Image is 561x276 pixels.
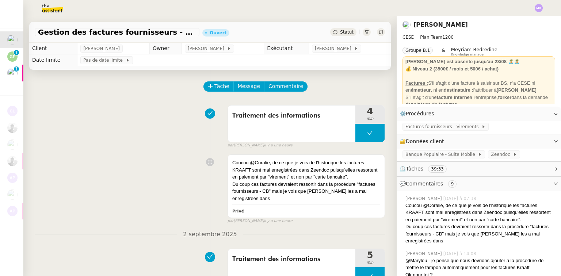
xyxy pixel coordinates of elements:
[238,82,260,91] span: Message
[149,43,182,54] td: Owner
[7,173,18,183] img: svg
[405,80,552,94] div: S'il s'agit d'une facture à saisir sur BS, n'a CESE ni en , ni en l'attribuer à
[400,181,459,187] span: 💬
[7,123,18,133] img: ee3399b4-027e-46f8-8bb8-fca30cb6f74c
[406,166,423,172] span: Tâches
[451,47,497,56] app-user-label: Knowledge manager
[402,35,414,40] span: CESE
[83,45,120,52] span: [PERSON_NAME]
[228,142,234,149] span: par
[406,111,434,116] span: Procédures
[491,151,513,158] span: Zeendoc
[355,260,385,266] span: min
[355,107,385,116] span: 4
[428,165,447,173] nz-tag: 39:33
[264,43,309,54] td: Exécutant
[405,223,555,245] div: Du coup ces factures devraient ressortir dans la procédure "factures fournisseurs - CB" mais je v...
[7,189,18,200] img: users%2FrssbVgR8pSYriYNmUDKzQX9syo02%2Favatar%2Fb215b948-7ecd-4adc-935c-e0e4aeaee93e
[264,142,293,149] span: il y a une heure
[405,94,552,108] div: S'il s'agit d'une à l'entreprise, dans la demande de
[7,206,18,216] img: svg
[397,177,561,191] div: 💬Commentaires 9
[228,142,293,149] small: [PERSON_NAME]
[232,159,380,181] div: Coucou @Coralie, de ce que je vois de l'historique les factures KRAAFT sont mal enregistrées dans...
[411,87,431,93] strong: émetteur
[14,50,19,55] nz-badge-sup: 1
[7,35,18,45] img: users%2FHIWaaSoTa5U8ssS5t403NQMyZZE3%2Favatar%2Fa4be050e-05fa-4f28-bbe7-e7e8e4788720
[177,230,243,239] span: 2 septembre 2025
[188,45,227,52] span: [PERSON_NAME]
[38,28,196,36] span: Gestion des factures fournisseurs - 1 août 2025
[315,45,354,52] span: [PERSON_NAME]
[7,139,18,150] img: users%2FlYQRlXr5PqQcMLrwReJQXYQRRED2%2Favatar%2F8da5697c-73dd-43c4-b23a-af95f04560b4
[411,101,457,107] strong: pointage de factures
[397,162,561,176] div: ⏲️Tâches 39:33
[264,218,293,224] span: il y a une heure
[228,218,293,224] small: [PERSON_NAME]
[397,134,561,149] div: 🔐Données client
[15,50,18,57] p: 1
[413,21,468,28] a: [PERSON_NAME]
[7,68,18,78] img: users%2FHIWaaSoTa5U8ssS5t403NQMyZZE3%2Favatar%2Fa4be050e-05fa-4f28-bbe7-e7e8e4788720
[405,66,499,72] strong: 💰 Niveau 2 (3500€ / mois et 500€ / achat)
[228,218,234,224] span: par
[442,35,454,40] span: 1200
[14,66,19,72] nz-badge-sup: 1
[444,87,473,93] strong: destinataire :
[405,59,520,64] strong: [PERSON_NAME] est absente jusqu'au 23/08 🏝️🏝️
[203,81,234,92] button: Tâche
[355,251,385,260] span: 5
[29,54,77,66] td: Date limite
[83,57,125,64] span: Pas de date limite
[406,181,443,187] span: Commentaires
[7,51,18,62] img: svg
[535,4,543,12] img: svg
[232,181,380,202] div: Du coup ces factures devraient ressortir dans la procédure "factures fournisseurs - CB" mais je v...
[497,87,537,93] strong: [PERSON_NAME]
[400,110,438,118] span: ⚙️
[400,166,453,172] span: ⏲️
[442,47,445,56] span: &
[405,151,478,158] span: Banque Populaire - Suite Mobile
[405,195,443,202] span: [PERSON_NAME]
[232,209,244,214] b: Privé
[451,53,485,57] span: Knowledge manager
[406,138,444,144] span: Données client
[397,107,561,121] div: ⚙️Procédures
[405,80,428,86] u: Factures :
[443,250,478,257] span: [DATE] à 14:08
[405,202,555,223] div: Coucou @Coralie, de ce que je vois de l'historique les factures KRAAFT sont mal enregistrées dans...
[402,21,411,29] img: users%2FHIWaaSoTa5U8ssS5t403NQMyZZE3%2Favatar%2Fa4be050e-05fa-4f28-bbe7-e7e8e4788720
[355,116,385,122] span: min
[7,106,18,116] img: svg
[29,43,77,54] td: Client
[420,35,442,40] span: Plan Team
[448,180,457,188] nz-tag: 9
[232,110,351,121] span: Traitement des informations
[210,31,226,35] div: Ouvert
[264,81,308,92] button: Commentaire
[451,47,497,52] span: Meyriam Bedredine
[405,257,555,271] div: @Marylou - je pense que nous devrions ajouter à la procedure de mettre le tampon automatiquement ...
[232,254,351,265] span: Traitement des informations
[498,95,511,100] strong: forker
[400,137,447,146] span: 🔐
[340,30,354,35] span: Statut
[405,250,443,257] span: [PERSON_NAME]
[15,66,18,73] p: 1
[233,81,264,92] button: Message
[268,82,303,91] span: Commentaire
[7,156,18,166] img: ee3399b4-027e-46f8-8bb8-fca30cb6f74c
[402,47,433,54] nz-tag: Groupe B.1
[443,195,478,202] span: [DATE] à 07:38
[405,123,481,130] span: Factures fournisseurs - Virements
[214,82,229,91] span: Tâche
[437,95,470,100] strong: facture interne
